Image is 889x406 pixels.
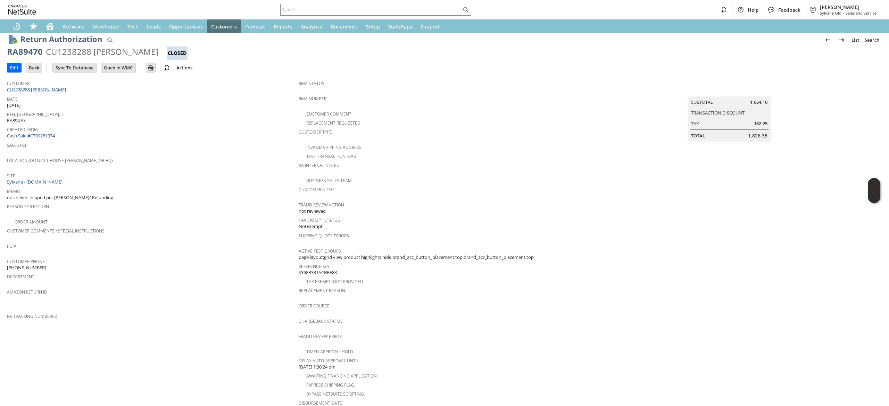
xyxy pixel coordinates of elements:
[299,303,330,309] a: Order Source
[301,23,322,30] span: Analytics
[29,22,38,31] svg: Shortcuts
[299,217,340,223] a: Tax Exempt Status
[299,288,345,294] a: Replacement reason
[299,202,344,208] a: Fraud Review Action
[7,173,15,179] a: Site
[299,223,323,230] span: NotExempt
[7,127,38,133] a: Created From
[7,46,43,57] div: RA89470
[868,178,880,203] iframe: Click here to launch Oracle Guided Learning Help Panel
[7,158,113,163] a: Location (Do Not Choose [PERSON_NAME] or HQ)
[299,333,342,339] a: Fraud Review Error
[299,269,337,276] span: SY68B331ACBBF83
[88,19,123,33] a: Warehouse
[241,19,269,33] a: Forecast
[63,23,84,30] span: Activities
[101,63,135,72] input: Open In WMC
[299,254,534,261] span: page layout:grid view,product highlights:hide,brand_acc_button_placement:top,brand_acc_button_pla...
[326,19,362,33] a: Documents
[127,23,139,30] span: Tech
[165,19,207,33] a: Opportunities
[750,99,767,105] span: 1,664.10
[26,63,42,72] input: Back
[299,364,335,370] span: [DATE] 1:30:24 pm
[146,63,155,72] input: Print
[846,10,876,16] span: Sales and Service
[143,19,165,33] a: Leads
[7,289,47,295] a: Amazon Return ID
[299,81,324,86] a: RMA Status
[7,259,45,264] a: Customer Phone
[306,111,351,117] a: Customer Comment
[8,5,36,15] svg: logo
[754,120,767,127] span: 162.25
[20,33,102,45] h1: Return Authorization
[306,391,364,397] a: Bypass NetSuite Scripting
[299,162,339,168] a: RA Internal Notes
[7,228,105,234] a: Customer Comments / Special Instructions
[245,23,265,30] span: Forecast
[7,204,49,210] a: Reason For Return
[306,144,362,150] a: Invalid Shipping Address
[58,19,88,33] a: Activities
[106,36,114,44] img: Quick Find
[169,23,203,30] span: Opportunities
[123,19,143,33] a: Tech
[211,23,237,30] span: Customers
[281,6,462,14] input: Search
[46,46,158,57] div: CU1238288 [PERSON_NAME]
[274,23,292,30] span: Reports
[462,6,470,14] svg: Search
[306,349,353,355] a: Timed Approval Hold
[778,7,800,13] span: Feedback
[7,264,46,271] span: [PHONE_NUMBER]
[299,318,343,324] a: Chargeback Status
[7,179,64,185] a: Sylvane - [DOMAIN_NAME]
[299,248,341,254] a: Active Test Groups
[207,19,241,33] a: Customers
[174,65,195,71] a: Actions
[843,10,844,16] span: -
[7,117,25,124] span: RA89470
[167,46,188,60] div: Closed
[25,19,42,33] div: Shortcuts
[824,36,832,44] img: Previous
[299,187,335,193] a: Customer Niche
[299,400,342,406] a: Disbursement Date
[691,110,745,116] a: Transaction Discount
[7,81,30,86] a: Customer
[7,86,68,93] a: CU1238288 [PERSON_NAME]
[306,279,363,285] a: Tax Exempt. Doc Provided
[53,63,96,72] input: Sync To Database
[416,19,444,33] a: Support
[7,96,18,102] a: Date
[691,99,713,105] a: Subtotal
[7,274,34,280] a: Department
[299,96,326,102] a: RMA Number
[7,133,55,139] a: Cash Sale #C709281374
[7,243,16,249] a: PO #
[8,19,25,33] a: Recent Records
[838,36,846,44] img: Next
[868,191,880,203] span: Oracle Guided Learning Widget. To move around, please hold and drag
[299,358,359,364] a: Delay Auto-Approval Until
[306,178,352,184] a: Business Sales Team
[306,153,357,159] a: Test Transaction Flag
[331,23,358,30] span: Documents
[849,34,862,45] a: List
[163,64,171,72] img: add-record.svg
[147,23,161,30] span: Leads
[688,85,771,96] caption: Summary
[147,64,155,72] img: Print
[421,23,440,30] span: Support
[7,194,113,201] span: oos never shipped per [PERSON_NAME]/ Refunding
[820,10,841,16] span: Sylvane Old
[15,219,48,225] a: Order Amount
[691,133,705,139] a: Total
[306,382,354,388] a: Express Shipping Flag
[748,132,767,139] span: 1,826.35
[13,22,21,31] svg: Recent Records
[820,4,876,10] span: [PERSON_NAME]
[362,19,384,33] a: Setup
[306,120,360,126] a: Replacement Requested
